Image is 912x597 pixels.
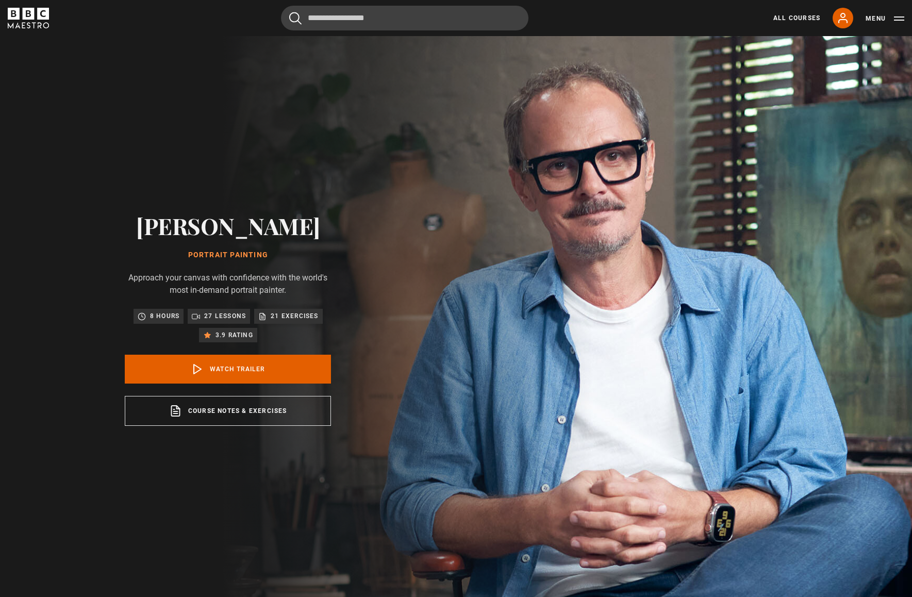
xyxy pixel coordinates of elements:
[125,212,331,239] h2: [PERSON_NAME]
[215,330,253,340] p: 3.9 rating
[125,396,331,426] a: Course notes & exercises
[773,13,820,23] a: All Courses
[271,311,318,321] p: 21 exercises
[8,8,49,28] svg: BBC Maestro
[289,12,302,25] button: Submit the search query
[125,272,331,296] p: Approach your canvas with confidence with the world's most in-demand portrait painter.
[125,251,331,259] h1: Portrait Painting
[150,311,179,321] p: 8 hours
[125,355,331,384] a: Watch Trailer
[281,6,528,30] input: Search
[204,311,246,321] p: 27 lessons
[866,13,904,24] button: Toggle navigation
